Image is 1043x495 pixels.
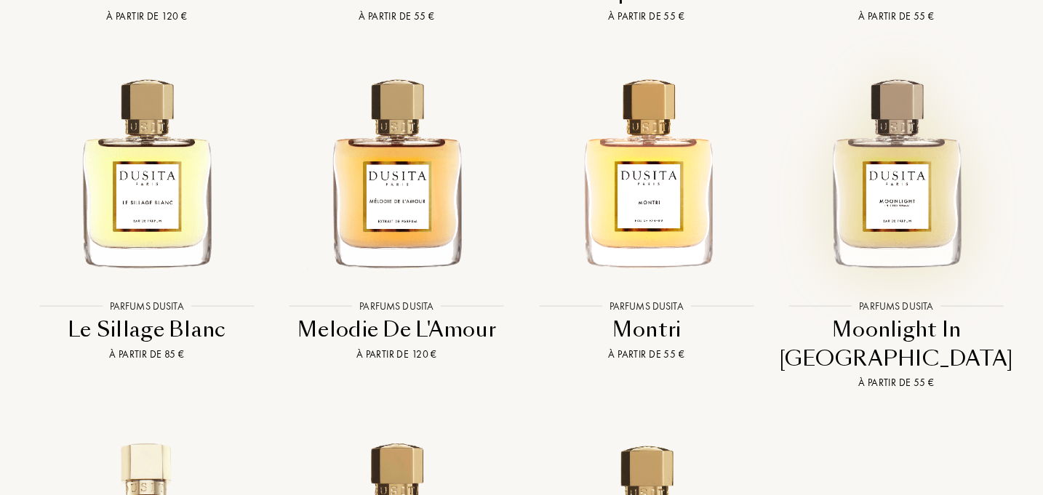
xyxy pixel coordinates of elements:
[28,315,266,344] div: Le Sillage Blanc
[778,375,1016,390] div: À partir de 55 €
[852,298,940,313] div: Parfums Dusita
[527,347,766,362] div: À partir de 55 €
[278,315,516,344] div: Melodie De L'Amour
[778,315,1016,373] div: Moonlight In [GEOGRAPHIC_DATA]
[778,9,1016,24] div: À partir de 55 €
[527,9,766,24] div: À partir de 55 €
[22,42,272,409] a: Le Sillage Blanc Parfums DusitaParfums DusitaLe Sillage BlancÀ partir de 85 €
[34,58,259,283] img: Le Sillage Blanc Parfums Dusita
[352,298,441,313] div: Parfums Dusita
[272,42,522,409] a: Melodie De L'Amour Parfums DusitaParfums DusitaMelodie De L'AmourÀ partir de 120 €
[278,9,516,24] div: À partir de 55 €
[772,42,1022,409] a: Moonlight In Chiangmai Parfums DusitaParfums DusitaMoonlight In [GEOGRAPHIC_DATA]À partir de 55 €
[527,315,766,344] div: Montri
[534,58,759,283] img: Montri Parfums Dusita
[784,58,1009,283] img: Moonlight In Chiangmai Parfums Dusita
[284,58,509,283] img: Melodie De L'Amour Parfums Dusita
[103,298,191,313] div: Parfums Dusita
[602,298,691,313] div: Parfums Dusita
[28,347,266,362] div: À partir de 85 €
[28,9,266,24] div: À partir de 120 €
[521,42,772,409] a: Montri Parfums DusitaParfums DusitaMontriÀ partir de 55 €
[278,347,516,362] div: À partir de 120 €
